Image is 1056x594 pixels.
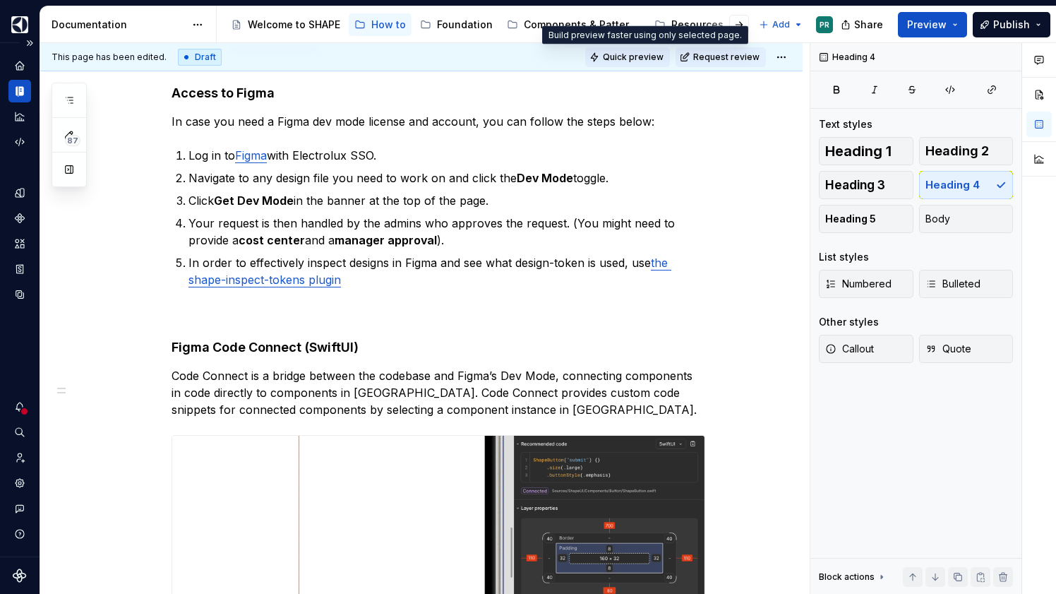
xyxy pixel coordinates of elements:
a: Components & Patterns [501,13,646,36]
p: In case you need a Figma dev mode license and account, you can follow the steps below: [172,113,705,130]
span: Heading 5 [825,212,876,226]
div: Documentation [52,18,185,32]
div: Draft [178,49,222,66]
div: Page tree [225,11,752,39]
button: Heading 5 [819,205,913,233]
strong: Dev Mode [517,171,573,185]
button: Body [919,205,1014,233]
button: Expand sidebar [20,33,40,53]
a: Figma [235,148,267,162]
button: Preview [898,12,967,37]
span: Numbered [825,277,892,291]
div: Block actions [819,567,887,587]
a: Foundation [414,13,498,36]
p: Navigate to any design file you need to work on and click the toggle. [188,170,705,186]
a: Invite team [8,446,31,469]
p: In order to effectively inspect designs in Figma and see what design-token is used, use [188,254,705,288]
span: Body [925,212,950,226]
div: Block actions [819,571,875,583]
h4: Figma Code Connect (SwiftUI) [172,339,705,356]
p: Your request is then handled by the admins who approves the request. (You might need to provide a... [188,215,705,249]
button: Callout [819,335,913,363]
span: Share [854,18,883,32]
button: Bulleted [919,270,1014,298]
button: Contact support [8,497,31,520]
span: Add [772,19,790,30]
a: How to [349,13,412,36]
button: Numbered [819,270,913,298]
p: Click in the banner at the top of the page. [188,192,705,209]
a: Analytics [8,105,31,128]
a: Design tokens [8,182,31,204]
img: 1131f18f-9b94-42a4-847a-eabb54481545.png [11,16,28,33]
a: Assets [8,232,31,255]
span: Quick preview [603,52,664,63]
button: Search ⌘K [8,421,31,444]
a: Data sources [8,283,31,306]
a: Welcome to SHAPE [225,13,346,36]
a: Storybook stories [8,258,31,280]
strong: manager approval [335,233,437,247]
strong: Get Dev Mode [214,194,294,208]
span: Preview [907,18,947,32]
span: Quote [925,342,971,356]
p: Log in to with Electrolux SSO. [188,147,705,164]
button: Notifications [8,396,31,418]
button: Heading 1 [819,137,913,165]
button: Request review [676,47,766,67]
span: Heading 1 [825,144,892,158]
div: Text styles [819,117,872,131]
span: Heading 3 [825,178,885,192]
a: Resources [649,13,729,36]
a: Documentation [8,80,31,102]
span: This page has been edited. [52,52,167,63]
div: List styles [819,250,869,264]
div: Welcome to SHAPE [248,18,340,32]
h4: Access to Figma [172,85,705,102]
span: Request review [693,52,760,63]
strong: cost center [239,233,305,247]
a: Code automation [8,131,31,153]
button: Heading 2 [919,137,1014,165]
span: Bulleted [925,277,980,291]
div: PR [820,19,829,30]
div: Build preview faster using only selected page. [542,26,748,44]
div: Other styles [819,315,879,329]
div: Components & Patterns [524,18,640,32]
a: Components [8,207,31,230]
span: 87 [65,135,80,146]
span: Publish [993,18,1030,32]
a: Home [8,54,31,77]
a: Settings [8,472,31,494]
div: How to [371,18,406,32]
button: Share [834,12,892,37]
span: Heading 2 [925,144,989,158]
span: Callout [825,342,874,356]
button: Quote [919,335,1014,363]
button: Quick preview [585,47,670,67]
div: Resources [671,18,724,32]
p: Code Connect is a bridge between the codebase and Figma’s Dev Mode, connecting components in code... [172,367,705,418]
button: Add [755,15,808,35]
button: Heading 3 [819,171,913,199]
div: Foundation [437,18,493,32]
svg: Supernova Logo [13,569,27,583]
button: Publish [973,12,1050,37]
